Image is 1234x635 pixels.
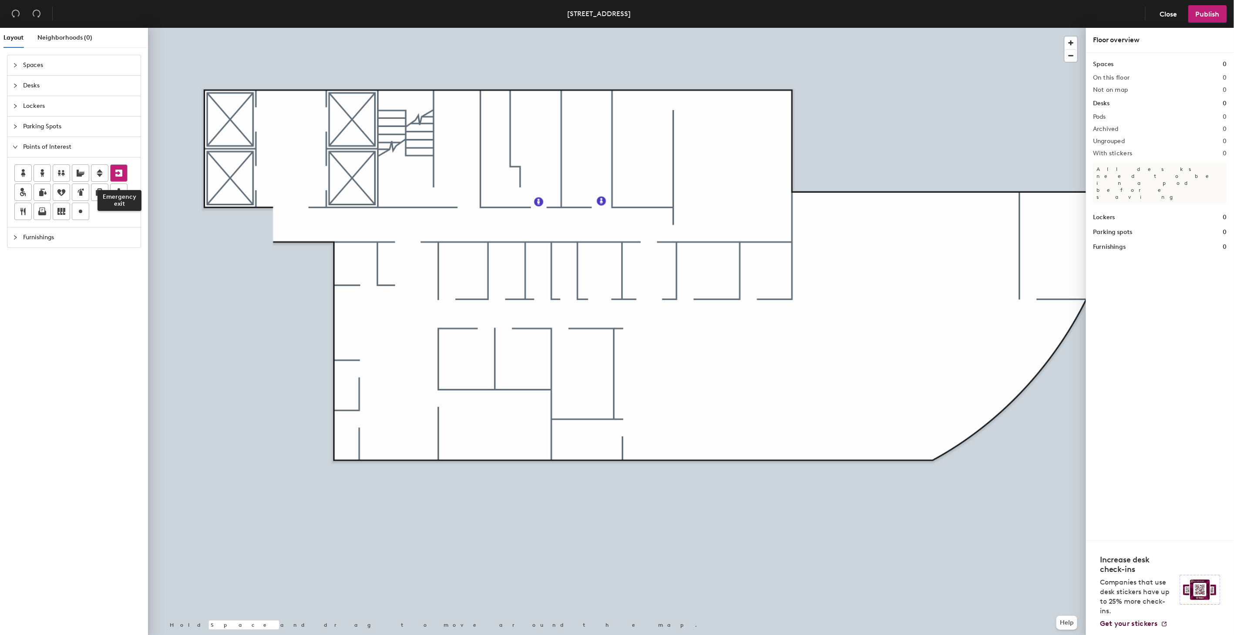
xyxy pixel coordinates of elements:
[1223,126,1227,133] h2: 0
[1223,227,1227,237] h1: 0
[23,96,135,116] span: Lockers
[23,137,135,157] span: Points of Interest
[1160,10,1177,18] span: Close
[13,235,18,240] span: collapsed
[1093,74,1130,81] h2: On this floor
[1223,60,1227,69] h1: 0
[1223,138,1227,145] h2: 0
[1093,35,1227,45] div: Floor overview
[13,144,18,150] span: expanded
[1100,619,1157,628] span: Get your stickers
[1223,114,1227,120] h2: 0
[1093,162,1227,204] p: All desks need to be in a pod before saving
[3,34,24,41] span: Layout
[1153,5,1185,23] button: Close
[1093,60,1114,69] h1: Spaces
[110,164,128,182] button: Emergency exit
[13,104,18,109] span: collapsed
[1188,5,1227,23] button: Publish
[1056,616,1077,630] button: Help
[567,8,631,19] div: [STREET_ADDRESS]
[1223,242,1227,252] h1: 0
[1100,555,1175,574] h4: Increase desk check-ins
[1223,74,1227,81] h2: 0
[1223,150,1227,157] h2: 0
[1093,138,1125,145] h2: Ungrouped
[1093,99,1110,108] h1: Desks
[1093,114,1106,120] h2: Pods
[1093,150,1133,157] h2: With stickers
[1223,99,1227,108] h1: 0
[23,76,135,96] span: Desks
[23,227,135,247] span: Furnishings
[11,9,20,18] span: undo
[13,63,18,68] span: collapsed
[1093,213,1115,222] h1: Lockers
[1196,10,1220,18] span: Publish
[1093,126,1119,133] h2: Archived
[1223,87,1227,94] h2: 0
[37,34,92,41] span: Neighborhoods (0)
[1100,619,1168,628] a: Get your stickers
[1093,242,1126,252] h1: Furnishings
[23,55,135,75] span: Spaces
[1093,87,1128,94] h2: Not on map
[1223,213,1227,222] h1: 0
[1100,578,1175,616] p: Companies that use desk stickers have up to 25% more check-ins.
[28,5,45,23] button: Redo (⌘ + ⇧ + Z)
[1180,575,1220,605] img: Sticker logo
[23,117,135,137] span: Parking Spots
[7,5,24,23] button: Undo (⌘ + Z)
[1093,227,1133,237] h1: Parking spots
[13,124,18,129] span: collapsed
[13,83,18,88] span: collapsed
